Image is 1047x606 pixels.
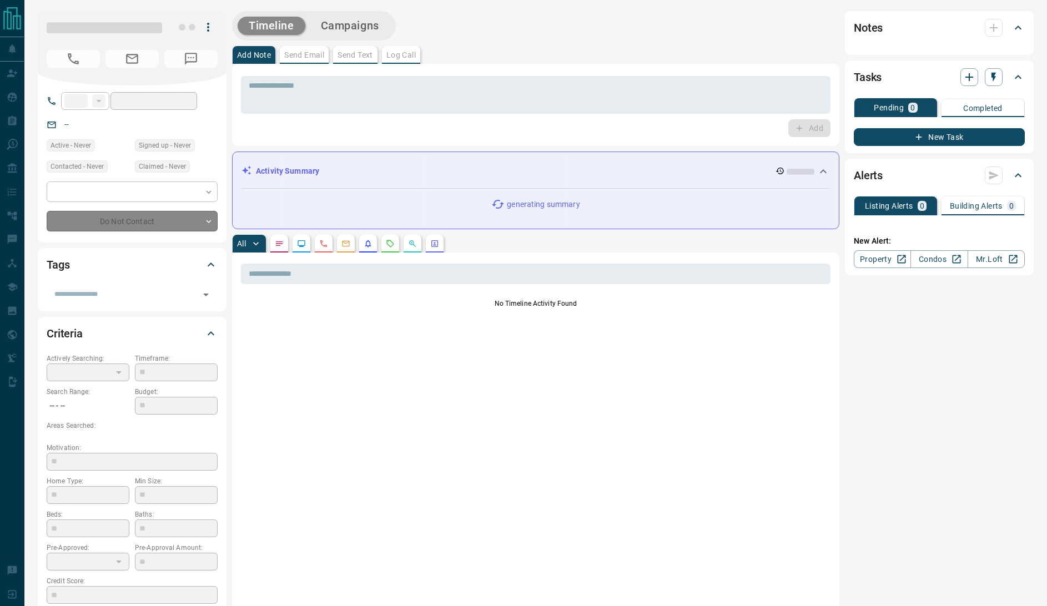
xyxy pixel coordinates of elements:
svg: Agent Actions [430,239,439,248]
p: Min Size: [135,476,218,486]
a: Condos [910,250,968,268]
a: Property [854,250,911,268]
button: New Task [854,128,1025,146]
p: Pre-Approval Amount: [135,543,218,553]
a: Mr.Loft [968,250,1025,268]
h2: Tasks [854,68,882,86]
p: Pending [874,104,904,112]
p: Motivation: [47,443,218,453]
span: Active - Never [51,140,91,151]
p: Activity Summary [256,165,319,177]
h2: Notes [854,19,883,37]
button: Open [198,287,214,302]
h2: Criteria [47,325,83,342]
p: Add Note [237,51,271,59]
a: -- [64,120,69,129]
p: Budget: [135,387,218,397]
p: 0 [910,104,915,112]
div: Alerts [854,162,1025,189]
svg: Notes [275,239,284,248]
span: Contacted - Never [51,161,104,172]
svg: Listing Alerts [364,239,373,248]
div: Activity Summary [241,161,830,181]
span: No Number [164,50,218,68]
div: Criteria [47,320,218,347]
p: New Alert: [854,235,1025,247]
button: Campaigns [310,17,390,35]
p: Timeframe: [135,353,218,363]
span: No Number [47,50,100,68]
span: Signed up - Never [139,140,191,151]
p: generating summary [507,199,580,210]
svg: Calls [319,239,328,248]
p: Beds: [47,509,129,519]
p: Listing Alerts [865,202,913,210]
button: Timeline [238,17,305,35]
p: Credit Score: [47,576,218,586]
svg: Opportunities [408,239,417,248]
div: Do Not Contact [47,211,218,231]
p: Completed [963,104,1003,112]
p: Baths: [135,509,218,519]
p: Building Alerts [950,202,1003,210]
p: 0 [1009,202,1014,210]
svg: Lead Browsing Activity [297,239,306,248]
span: Claimed - Never [139,161,186,172]
h2: Tags [47,256,69,274]
p: Actively Searching: [47,353,129,363]
p: Pre-Approved: [47,543,129,553]
p: Areas Searched: [47,421,218,431]
div: Tags [47,251,218,278]
p: -- - -- [47,397,129,415]
p: All [237,240,246,248]
p: No Timeline Activity Found [241,299,830,309]
h2: Alerts [854,166,883,184]
svg: Emails [341,239,350,248]
div: Notes [854,14,1025,41]
svg: Requests [386,239,395,248]
span: No Email [105,50,159,68]
p: Search Range: [47,387,129,397]
p: Home Type: [47,476,129,486]
div: Tasks [854,64,1025,90]
p: 0 [920,202,924,210]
